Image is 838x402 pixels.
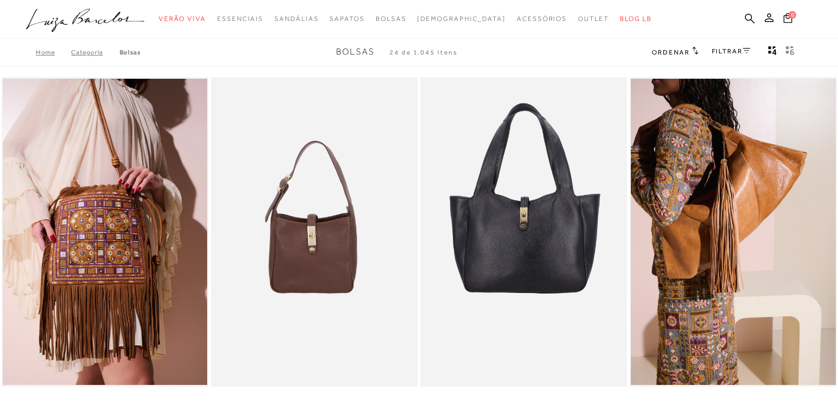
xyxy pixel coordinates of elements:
[71,48,119,56] a: Categoria
[217,15,263,23] span: Essenciais
[336,47,375,57] span: Bolsas
[788,11,796,19] span: 0
[417,9,506,29] a: noSubCategoriesText
[517,9,567,29] a: noSubCategoriesText
[3,79,207,385] a: BOLSA PEQUENA EM CAMURÇA CARAMELO COM BORDADO E FRANJAS BOLSA PEQUENA EM CAMURÇA CARAMELO COM BOR...
[36,48,71,56] a: Home
[421,79,626,385] img: BOLSA MÉDIA EM COURO PRETO COM FECHO DOURADO
[376,9,407,29] a: noSubCategoriesText
[631,79,835,385] img: BOLSA MÉDIA CARAMELO EM COURO COM APLICAÇÃO DE FRANJAS E ALÇA TRAMADA
[421,79,626,385] a: BOLSA MÉDIA EM COURO PRETO COM FECHO DOURADO BOLSA MÉDIA EM COURO PRETO COM FECHO DOURADO
[578,9,609,29] a: noSubCategoriesText
[376,15,407,23] span: Bolsas
[765,45,780,59] button: Mostrar 4 produtos por linha
[329,15,364,23] span: Sapatos
[782,45,798,59] button: gridText6Desc
[159,15,206,23] span: Verão Viva
[212,79,417,385] a: BOLSA PEQUENA EM COURO CAFÉ COM FECHO DOURADO E ALÇA REGULÁVEL BOLSA PEQUENA EM COURO CAFÉ COM FE...
[780,12,796,27] button: 0
[329,9,364,29] a: noSubCategoriesText
[3,79,207,385] img: BOLSA PEQUENA EM CAMURÇA CARAMELO COM BORDADO E FRANJAS
[417,15,506,23] span: [DEMOGRAPHIC_DATA]
[159,9,206,29] a: noSubCategoriesText
[212,79,417,385] img: BOLSA PEQUENA EM COURO CAFÉ COM FECHO DOURADO E ALÇA REGULÁVEL
[712,47,750,55] a: FILTRAR
[631,79,835,385] a: BOLSA MÉDIA CARAMELO EM COURO COM APLICAÇÃO DE FRANJAS E ALÇA TRAMADA BOLSA MÉDIA CARAMELO EM COU...
[217,9,263,29] a: noSubCategoriesText
[652,48,689,56] span: Ordenar
[274,9,318,29] a: noSubCategoriesText
[620,9,652,29] a: BLOG LB
[120,48,141,56] a: Bolsas
[517,15,567,23] span: Acessórios
[390,48,458,56] span: 24 de 1.045 itens
[578,15,609,23] span: Outlet
[274,15,318,23] span: Sandálias
[620,15,652,23] span: BLOG LB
